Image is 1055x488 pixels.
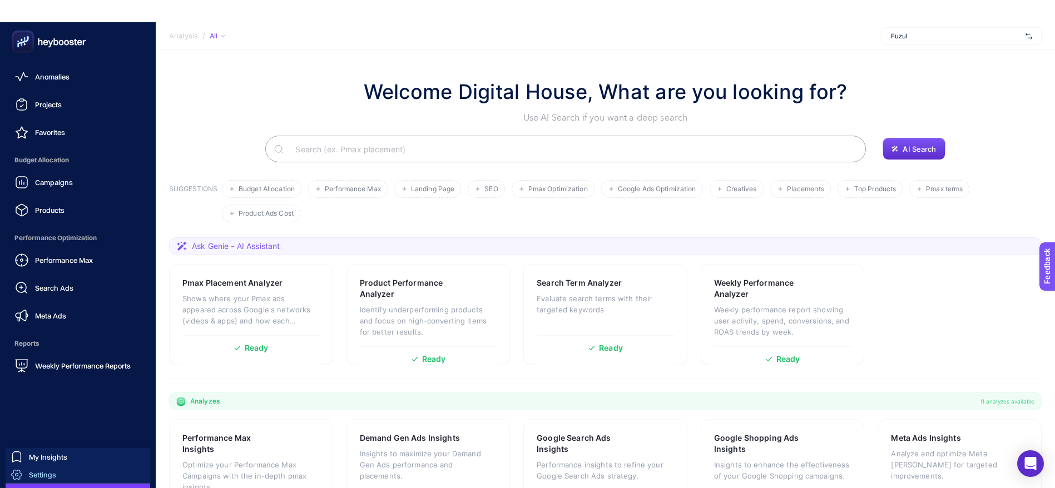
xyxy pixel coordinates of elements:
[286,133,857,165] input: Search
[714,459,851,481] p: Insights to enhance the effectiveness of your Google Shopping campaigns.
[202,31,205,40] span: /
[29,452,67,461] span: My Insights
[9,66,147,88] a: Anomalies
[169,185,217,222] h3: SUGGESTIONS
[854,185,896,193] span: Top Products
[29,470,56,479] span: Settings
[9,355,147,377] a: Weekly Performance Reports
[599,344,623,352] span: Ready
[9,199,147,221] a: Products
[182,277,283,288] h3: Pmax Placement Analyzer
[891,32,1021,41] span: Fuzul
[169,264,333,365] a: Pmax Placement AnalyzerShows where your Pmax ads appeared across Google's networks (videos & apps...
[7,3,42,12] span: Feedback
[364,111,848,125] p: Use AI Search if you want a deep search
[787,185,824,193] span: Placements
[9,93,147,116] a: Projects
[422,355,446,363] span: Ready
[9,121,147,143] a: Favorites
[210,32,225,41] div: All
[891,448,1028,481] p: Analyze and optimize Meta [PERSON_NAME] for targeted improvements.
[891,432,960,444] h3: Meta Ads Insights
[6,466,150,484] a: Settings
[192,241,280,252] span: Ask Genie - AI Assistant
[1017,450,1044,477] div: Open Intercom Messenger
[537,459,674,481] p: Performance insights to refine your Google Search Ads strategy.
[35,311,66,320] span: Meta Ads
[1026,31,1032,42] img: svg%3e
[182,432,284,455] h3: Performance Max Insights
[239,210,294,218] span: Product Ads Cost
[537,432,638,455] h3: Google Search Ads Insights
[169,32,198,41] span: Analysis
[903,145,936,153] span: AI Search
[9,332,147,355] span: Reports
[325,185,381,193] span: Performance Max
[776,355,800,363] span: Ready
[926,185,963,193] span: Pmax terms
[35,256,93,265] span: Performance Max
[980,397,1034,406] span: 11 analyzes available
[9,249,147,271] a: Performance Max
[9,277,147,299] a: Search Ads
[360,448,497,481] p: Insights to maximize your Demand Gen Ads performance and placements.
[411,185,454,193] span: Landing Page
[714,432,817,455] h3: Google Shopping Ads Insights
[701,264,865,365] a: Weekly Performance AnalyzerWeekly performance report showing user activity, spend, conversions, a...
[364,77,848,107] h1: Welcome Digital House, What are you looking for?
[537,293,674,315] p: Evaluate search terms with their targeted keywords
[360,277,463,300] h3: Product Performance Analyzer
[9,149,147,171] span: Budget Allocation
[346,264,511,365] a: Product Performance AnalyzerIdentify underperforming products and focus on high-converting items ...
[726,185,757,193] span: Creatives
[714,277,816,300] h3: Weekly Performance Analyzer
[35,283,73,292] span: Search Ads
[35,100,62,109] span: Projects
[35,178,73,187] span: Campaigns
[35,361,131,370] span: Weekly Performance Reports
[9,305,147,327] a: Meta Ads
[35,128,65,137] span: Favorites
[484,185,498,193] span: SEO
[9,171,147,193] a: Campaigns
[883,138,945,160] button: AI Search
[35,206,65,215] span: Products
[6,448,150,466] a: My Insights
[182,293,320,326] p: Shows where your Pmax ads appeared across Google's networks (videos & apps) and how each placemen...
[35,72,70,81] span: Anomalies
[190,397,220,406] span: Analyzes
[360,432,460,444] h3: Demand Gen Ads Insights
[523,264,687,365] a: Search Term AnalyzerEvaluate search terms with their targeted keywordsReady
[9,227,147,249] span: Performance Optimization
[537,277,622,288] h3: Search Term Analyzer
[528,185,588,193] span: Pmax Optimization
[618,185,696,193] span: Google Ads Optimization
[245,344,269,352] span: Ready
[239,185,295,193] span: Budget Allocation
[360,304,497,337] p: Identify underperforming products and focus on high-converting items for better results.
[714,304,851,337] p: Weekly performance report showing user activity, spend, conversions, and ROAS trends by week.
